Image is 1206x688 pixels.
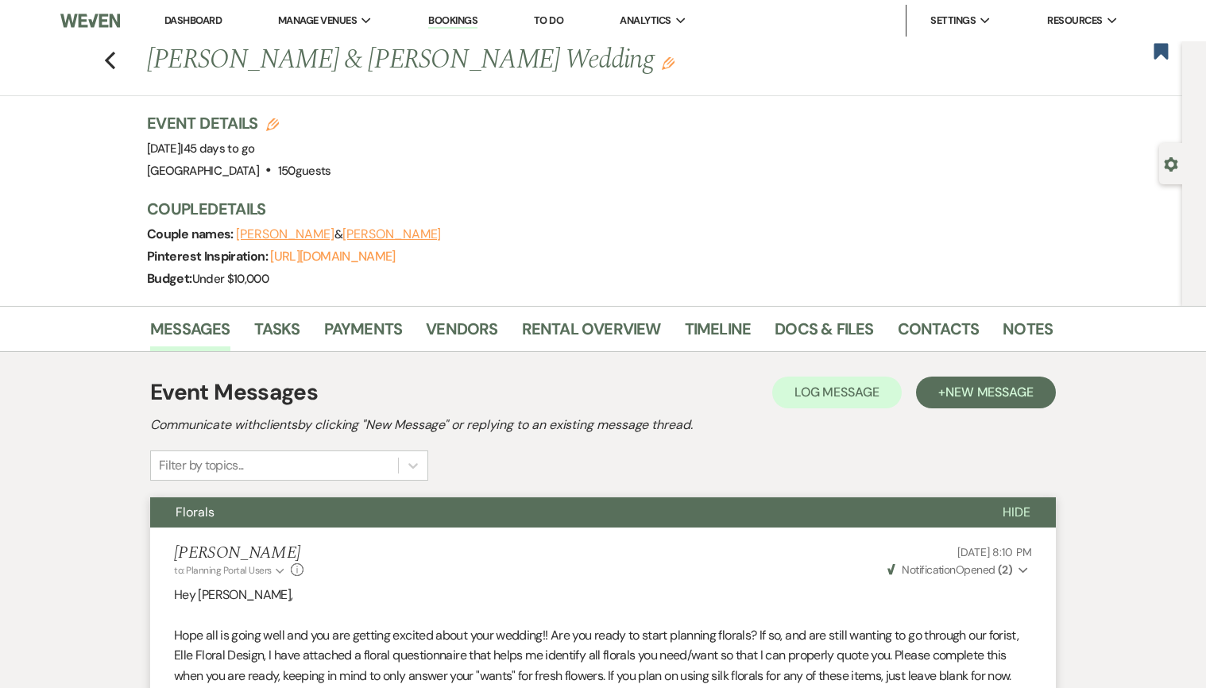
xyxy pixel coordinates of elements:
[147,226,236,242] span: Couple names:
[278,163,331,179] span: 150 guests
[150,497,977,528] button: Florals
[150,416,1056,435] h2: Communicate with clients by clicking "New Message" or replying to an existing message thread.
[147,112,331,134] h3: Event Details
[147,270,192,287] span: Budget:
[1164,156,1178,171] button: Open lead details
[147,198,1037,220] h3: Couple Details
[324,316,403,351] a: Payments
[1003,504,1030,520] span: Hide
[180,141,254,157] span: |
[620,13,671,29] span: Analytics
[1047,13,1102,29] span: Resources
[150,376,318,409] h1: Event Messages
[174,585,1032,605] p: Hey [PERSON_NAME],
[902,562,955,577] span: Notification
[885,562,1032,578] button: NotificationOpened (2)
[772,377,902,408] button: Log Message
[184,141,255,157] span: 45 days to go
[662,56,675,70] button: Edit
[147,248,270,265] span: Pinterest Inspiration:
[775,316,873,351] a: Docs & Files
[147,41,859,79] h1: [PERSON_NAME] & [PERSON_NAME] Wedding
[147,141,254,157] span: [DATE]
[426,316,497,351] a: Vendors
[236,226,441,242] span: &
[930,13,976,29] span: Settings
[887,562,1012,577] span: Opened
[794,384,879,400] span: Log Message
[174,563,287,578] button: to: Planning Portal Users
[898,316,980,351] a: Contacts
[192,271,269,287] span: Under $10,000
[998,562,1012,577] strong: ( 2 )
[147,163,259,179] span: [GEOGRAPHIC_DATA]
[685,316,752,351] a: Timeline
[1003,316,1053,351] a: Notes
[278,13,357,29] span: Manage Venues
[176,504,215,520] span: Florals
[522,316,661,351] a: Rental Overview
[534,14,563,27] a: To Do
[254,316,300,351] a: Tasks
[945,384,1034,400] span: New Message
[977,497,1056,528] button: Hide
[60,4,120,37] img: Weven Logo
[174,625,1032,686] p: Hope all is going well and you are getting excited about your wedding!! Are you ready to start pl...
[236,228,334,241] button: [PERSON_NAME]
[150,316,230,351] a: Messages
[174,543,303,563] h5: [PERSON_NAME]
[159,456,244,475] div: Filter by topics...
[342,228,441,241] button: [PERSON_NAME]
[270,248,395,265] a: [URL][DOMAIN_NAME]
[957,545,1032,559] span: [DATE] 8:10 PM
[164,14,222,27] a: Dashboard
[916,377,1056,408] button: +New Message
[174,564,272,577] span: to: Planning Portal Users
[428,14,477,29] a: Bookings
